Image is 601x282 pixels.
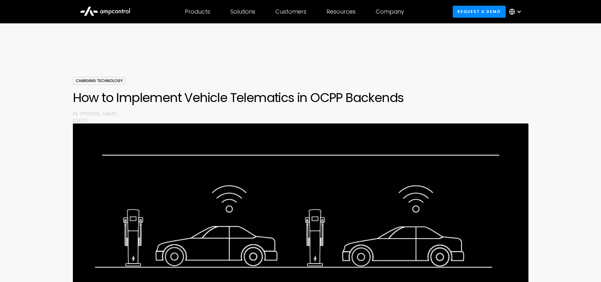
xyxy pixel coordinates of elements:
[80,110,528,117] p: [PERSON_NAME]
[327,8,356,15] div: Resources
[453,6,506,17] a: Request a demo
[230,8,255,15] div: Solutions
[73,77,126,85] div: Charging Technology
[376,8,404,15] div: Company
[185,8,210,15] div: Products
[73,110,80,117] p: By
[73,117,528,123] p: [DATE]
[275,8,306,15] div: Customers
[73,90,528,105] h1: How to Implement Vehicle Telematics in OCPP Backends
